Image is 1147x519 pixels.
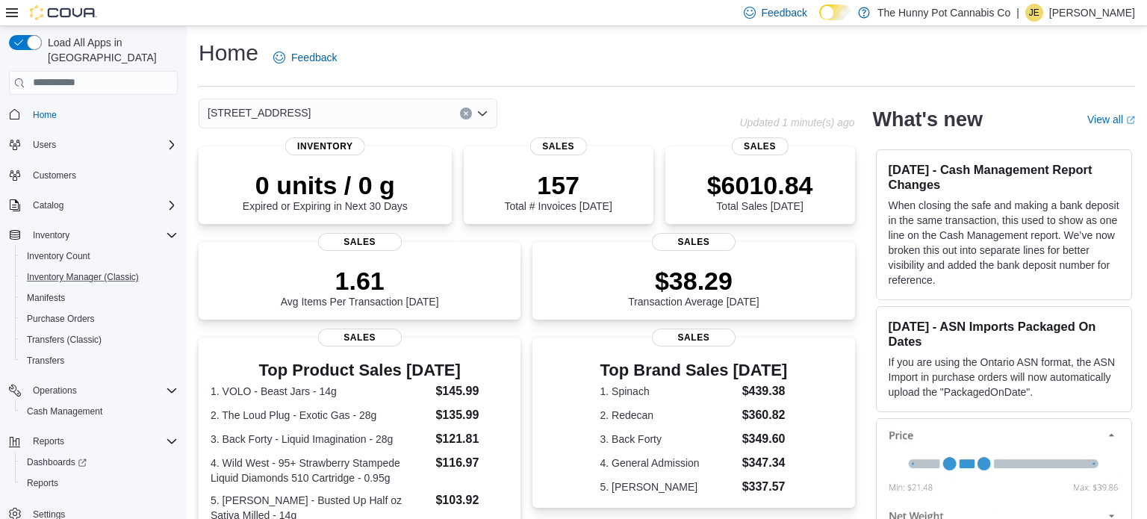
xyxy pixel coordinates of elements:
[243,170,408,200] p: 0 units / 0 g
[208,104,311,122] span: [STREET_ADDRESS]
[3,380,184,401] button: Operations
[27,334,102,346] span: Transfers (Classic)
[33,435,64,447] span: Reports
[504,170,612,212] div: Total # Invoices [DATE]
[27,292,65,304] span: Manifests
[3,195,184,216] button: Catalog
[600,456,736,470] dt: 4. General Admission
[267,43,343,72] a: Feedback
[889,162,1119,192] h3: [DATE] - Cash Management Report Changes
[600,432,736,447] dt: 3. Back Forty
[15,401,184,422] button: Cash Management
[3,104,184,125] button: Home
[15,308,184,329] button: Purchase Orders
[1126,116,1135,125] svg: External link
[27,456,87,468] span: Dashboards
[530,137,587,155] span: Sales
[742,382,788,400] dd: $439.38
[27,136,62,154] button: Users
[27,405,102,417] span: Cash Management
[21,331,178,349] span: Transfers (Classic)
[281,266,439,308] div: Avg Items Per Transaction [DATE]
[15,473,184,494] button: Reports
[33,229,69,241] span: Inventory
[27,355,64,367] span: Transfers
[21,453,93,471] a: Dashboards
[504,170,612,200] p: 157
[1087,114,1135,125] a: View allExternal link
[27,196,178,214] span: Catalog
[21,474,64,492] a: Reports
[27,196,69,214] button: Catalog
[27,382,178,400] span: Operations
[3,134,184,155] button: Users
[21,403,108,420] a: Cash Management
[742,406,788,424] dd: $360.82
[435,430,509,448] dd: $121.81
[21,268,145,286] a: Inventory Manager (Classic)
[33,385,77,397] span: Operations
[42,35,178,65] span: Load All Apps in [GEOGRAPHIC_DATA]
[211,408,429,423] dt: 2. The Loud Plug - Exotic Gas - 28g
[435,454,509,472] dd: $116.97
[762,5,807,20] span: Feedback
[27,226,75,244] button: Inventory
[652,329,736,346] span: Sales
[742,430,788,448] dd: $349.60
[3,164,184,186] button: Customers
[1016,4,1019,22] p: |
[27,106,63,124] a: Home
[21,352,178,370] span: Transfers
[211,384,429,399] dt: 1. VOLO - Beast Jars - 14g
[15,288,184,308] button: Manifests
[27,313,95,325] span: Purchase Orders
[21,453,178,471] span: Dashboards
[3,225,184,246] button: Inventory
[33,170,76,181] span: Customers
[27,271,139,283] span: Inventory Manager (Classic)
[600,361,788,379] h3: Top Brand Sales [DATE]
[21,310,101,328] a: Purchase Orders
[21,331,108,349] a: Transfers (Classic)
[21,289,71,307] a: Manifests
[460,108,472,119] button: Clear input
[476,108,488,119] button: Open list of options
[15,246,184,267] button: Inventory Count
[33,109,57,121] span: Home
[199,38,258,68] h1: Home
[281,266,439,296] p: 1.61
[27,105,178,124] span: Home
[211,432,429,447] dt: 3. Back Forty - Liquid Imagination - 28g
[21,247,96,265] a: Inventory Count
[33,199,63,211] span: Catalog
[318,233,402,251] span: Sales
[435,406,509,424] dd: $135.99
[731,137,788,155] span: Sales
[285,137,365,155] span: Inventory
[27,432,178,450] span: Reports
[27,136,178,154] span: Users
[211,361,509,379] h3: Top Product Sales [DATE]
[21,247,178,265] span: Inventory Count
[628,266,759,308] div: Transaction Average [DATE]
[1025,4,1043,22] div: Jillian Emerson
[435,382,509,400] dd: $145.99
[889,198,1119,288] p: When closing the safe and making a bank deposit in the same transaction, this used to show as one...
[435,491,509,509] dd: $103.92
[889,355,1119,400] p: If you are using the Ontario ASN format, the ASN Import in purchase orders will now automatically...
[15,452,184,473] a: Dashboards
[27,382,83,400] button: Operations
[15,267,184,288] button: Inventory Manager (Classic)
[877,4,1010,22] p: The Hunny Pot Cannabis Co
[3,431,184,452] button: Reports
[652,233,736,251] span: Sales
[27,226,178,244] span: Inventory
[873,108,983,131] h2: What's new
[291,50,337,65] span: Feedback
[819,20,820,21] span: Dark Mode
[30,5,97,20] img: Cova
[742,454,788,472] dd: $347.34
[819,4,851,20] input: Dark Mode
[21,352,70,370] a: Transfers
[707,170,813,212] div: Total Sales [DATE]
